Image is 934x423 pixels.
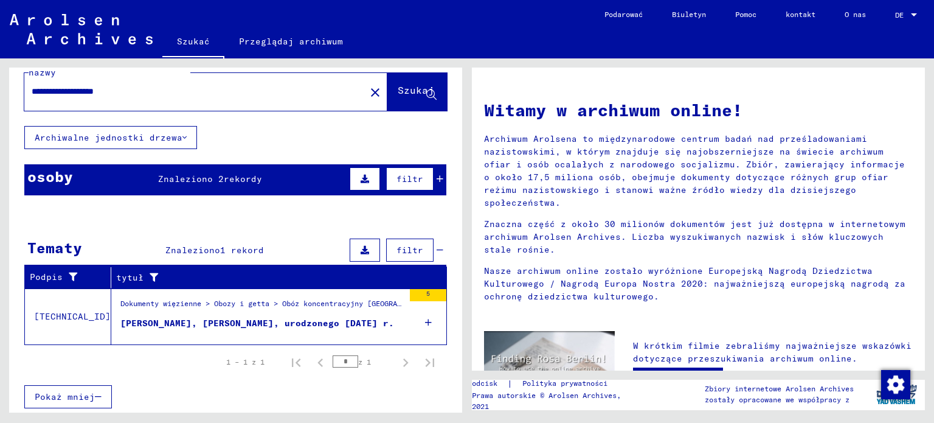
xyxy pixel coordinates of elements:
button: filtr [386,167,434,191]
font: | [507,378,513,389]
font: Podarować [604,10,643,19]
button: Pokaż mniej [24,385,112,408]
font: Podpis [30,271,63,282]
font: filtr [396,245,423,256]
font: Polityka prywatności [522,379,607,388]
font: Zbiory internetowe Arolsen Archives [705,384,854,393]
a: Szukać [162,27,224,58]
font: filtr [396,173,423,184]
button: filtr [386,239,434,262]
font: osoby [27,167,73,186]
font: Biuletyn [672,10,706,19]
a: Polityka prywatności [513,377,622,390]
a: Przeglądaj archiwum [224,27,358,56]
img: yv_logo.png [874,379,919,410]
font: Przeglądaj archiwum [239,36,343,47]
font: rekordy [224,173,262,184]
font: [PERSON_NAME], [PERSON_NAME], urodzonego [DATE] r. [120,318,394,329]
button: Ostatnia strona [418,350,442,374]
button: Poprzednia strona [308,350,333,374]
font: O nas [845,10,866,19]
font: Znaleziono 2 [158,173,224,184]
a: Obejrzyj wideo [633,368,723,392]
img: Zmiana zgody [881,370,910,399]
font: zostały opracowane we współpracy z [705,395,849,404]
font: DE [895,10,904,19]
button: Archiwalne jednostki drzewa [24,126,197,149]
font: Nasze archiwum online zostało wyróżnione Europejską Nagrodą Dziedzictwa Kulturowego / Nagrodą Eur... [484,265,905,302]
mat-icon: close [368,85,382,100]
div: Podpis [30,268,111,287]
font: W krótkim filmie zebraliśmy najważniejsze wskazówki dotyczące przeszukiwania archiwum online. [633,340,912,364]
button: Jasne [363,80,387,104]
font: Prawa autorskie © Arolsen Archives, 2021 [472,391,621,411]
button: Następna strona [393,350,418,374]
font: z 1 [358,357,371,366]
font: Znaczna część z około 30 milionów dokumentów jest już dostępna w internetowym archiwum Arolsen Ar... [484,218,905,255]
a: odcisk [472,377,507,390]
button: Pierwsza strona [284,350,308,374]
font: Archiwum Arolsena to międzynarodowe centrum badań nad prześladowaniami nazistowskimi, w którym zn... [484,133,905,208]
font: odcisk [472,379,497,388]
font: kontakt [786,10,815,19]
font: Pokaż mniej [35,391,95,402]
font: Witamy w archiwum online! [484,99,742,121]
font: Archiwalne jednostki drzewa [35,132,182,143]
font: Szukać [177,36,210,47]
button: Szukaj [387,73,447,111]
font: tytuł [116,272,144,283]
font: 1 – 1 z 1 [226,357,265,366]
img: Arolsen_neg.svg [10,14,153,44]
font: Szukaj [398,84,434,96]
font: Pomoc [735,10,756,19]
img: video.jpg [484,331,615,402]
div: tytuł [116,268,432,287]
